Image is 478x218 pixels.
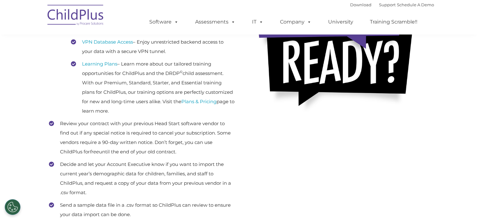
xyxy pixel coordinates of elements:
font: | [350,2,434,7]
a: Company [274,16,318,28]
a: VPN Database Access [82,39,133,45]
img: ChildPlus by Procare Solutions [44,0,107,32]
a: IT [246,16,270,28]
li: Review your contract with your previous Head Start software vendor to find out if any special not... [49,119,234,157]
li: – Enjoy unrestricted backend access to your data with a secure VPN tunnel. [71,37,234,56]
a: Software [143,16,185,28]
li: – Learn more about our tailored training opportunities for ChildPlus and the DRDP child assessmen... [71,59,234,116]
a: Training Scramble!! [364,16,424,28]
a: University [322,16,360,28]
li: Decide and let your Account Executive know if you want to import the current year’s demographic d... [49,160,234,197]
a: Plans & Pricing [181,98,217,104]
a: Download [350,2,371,7]
a: Support [379,2,396,7]
em: free [90,149,99,155]
a: Learning Plans [82,61,117,67]
a: Schedule A Demo [397,2,434,7]
button: Cookies Settings [5,199,20,215]
a: Assessments [189,16,242,28]
sup: © [180,70,183,74]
